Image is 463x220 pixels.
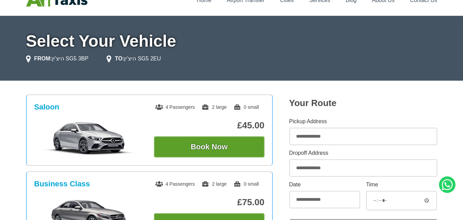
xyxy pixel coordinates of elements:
[366,182,437,187] label: Time
[154,136,265,158] button: Book Now
[107,55,161,63] li: היצ'ין SG5 2EU
[34,180,90,188] h3: Business Class
[202,104,227,110] span: 2 large
[289,182,360,187] label: Date
[202,181,227,187] span: 2 large
[154,197,265,208] p: £75.00
[34,56,52,61] strong: FROM:
[289,98,437,108] h2: Your Route
[154,120,265,131] p: £45.00
[233,104,259,110] span: 0 small
[155,181,195,187] span: 4 Passengers
[26,33,437,49] h1: Select Your Vehicle
[233,181,259,187] span: 0 small
[38,121,141,155] img: Saloon
[34,103,59,112] h3: Saloon
[289,150,437,156] label: Dropoff Address
[155,104,195,110] span: 4 Passengers
[115,56,124,61] strong: TO:
[26,55,89,63] li: היצ'ין SG5 3BP
[289,119,437,124] label: Pickup Address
